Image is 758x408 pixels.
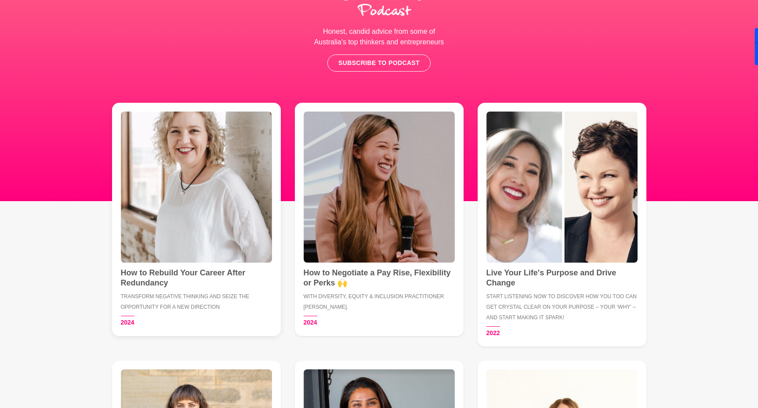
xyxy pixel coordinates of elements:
[121,112,272,263] img: How to Rebuild Your Career After Redundancy
[486,112,638,263] img: Live Your Life's Purpose and Drive Change
[486,326,500,338] time: 2022
[304,291,455,312] h5: With Diversity, Equity & Inclusion Practitioner [PERSON_NAME].
[486,268,638,288] h4: Live Your Life's Purpose and Drive Change
[112,103,281,336] a: How to Rebuild Your Career After RedundancyHow to Rebuild Your Career After RedundancyTransform n...
[327,54,431,72] a: Subscribe to Podcast
[486,291,638,323] h5: Start listening now to discover how you too can get crystal clear on your purpose – your ‘why’ – ...
[304,112,455,263] img: How to Negotiate a Pay Rise, Flexibility or Perks 🙌
[304,268,455,288] h4: How to Negotiate a Pay Rise, Flexibility or Perks 🙌
[121,291,272,312] h5: Transform negative thinking and seize the opportunity for a new direction
[225,26,534,47] p: Honest, candid advice from some of Australia's top thinkers and entrepreneurs
[121,316,134,327] time: 2024
[478,103,646,347] a: Live Your Life's Purpose and Drive ChangeLive Your Life's Purpose and Drive ChangeStart listening...
[304,316,317,327] time: 2024
[295,103,464,336] a: How to Negotiate a Pay Rise, Flexibility or Perks 🙌How to Negotiate a Pay Rise, Flexibility or Pe...
[121,268,272,288] h4: How to Rebuild Your Career After Redundancy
